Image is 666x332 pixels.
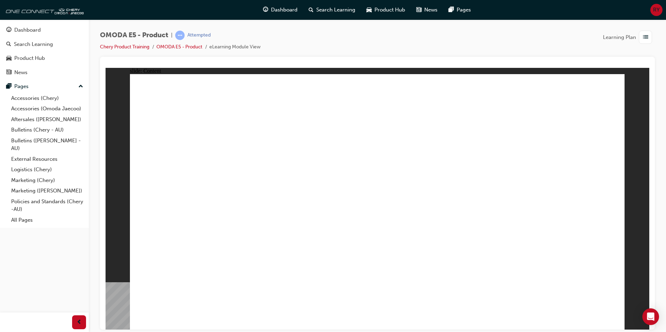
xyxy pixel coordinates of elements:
span: Product Hub [374,6,405,14]
span: | [171,31,172,39]
a: OMODA E5 - Product [156,44,202,50]
div: Dashboard [14,26,41,34]
a: Chery Product Training [100,44,149,50]
span: news-icon [6,70,11,76]
span: RY [653,6,660,14]
a: Bulletins (Chery - AU) [8,125,86,135]
a: External Resources [8,154,86,165]
span: pages-icon [449,6,454,14]
div: Open Intercom Messenger [642,308,659,325]
div: Pages [14,82,29,90]
a: Marketing ([PERSON_NAME]) [8,185,86,196]
button: Learning Plan [603,31,655,44]
span: prev-icon [77,318,82,327]
a: Accessories (Omoda Jaecoo) [8,103,86,114]
span: up-icon [78,82,83,91]
a: guage-iconDashboard [257,3,303,17]
span: OMODA E5 - Product [100,31,168,39]
span: Learning Plan [603,33,636,41]
a: Policies and Standards (Chery -AU) [8,196,86,215]
a: car-iconProduct Hub [361,3,411,17]
a: news-iconNews [411,3,443,17]
img: oneconnect [3,3,84,17]
div: Search Learning [14,40,53,48]
button: RY [650,4,663,16]
button: Pages [3,80,86,93]
span: search-icon [6,41,11,48]
a: Aftersales ([PERSON_NAME]) [8,114,86,125]
li: eLearning Module View [209,43,261,51]
span: pages-icon [6,84,11,90]
button: DashboardSearch LearningProduct HubNews [3,22,86,80]
div: Product Hub [14,54,45,62]
span: learningRecordVerb_ATTEMPT-icon [175,31,185,40]
span: Dashboard [271,6,297,14]
span: news-icon [416,6,421,14]
a: Accessories (Chery) [8,93,86,104]
a: All Pages [8,215,86,226]
span: car-icon [366,6,372,14]
a: pages-iconPages [443,3,477,17]
a: search-iconSearch Learning [303,3,361,17]
span: car-icon [6,55,11,62]
a: News [3,66,86,79]
span: Pages [457,6,471,14]
span: Search Learning [316,6,355,14]
span: guage-icon [6,27,11,33]
a: Dashboard [3,24,86,37]
a: Marketing (Chery) [8,175,86,186]
span: News [424,6,437,14]
div: Attempted [187,32,211,39]
a: Product Hub [3,52,86,65]
span: search-icon [309,6,313,14]
span: guage-icon [263,6,268,14]
span: list-icon [643,33,648,42]
a: Logistics (Chery) [8,164,86,175]
a: Bulletins ([PERSON_NAME] - AU) [8,135,86,154]
a: Search Learning [3,38,86,51]
div: News [14,69,28,77]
